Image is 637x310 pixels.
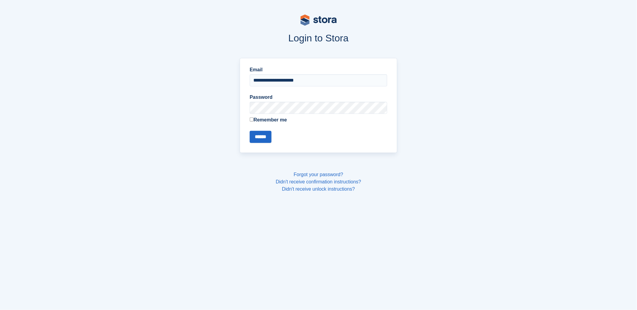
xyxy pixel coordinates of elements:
input: Remember me [250,118,254,121]
label: Password [250,94,387,101]
a: Didn't receive unlock instructions? [282,186,355,192]
label: Email [250,66,387,73]
h1: Login to Stora [125,33,513,44]
a: Didn't receive confirmation instructions? [276,179,361,184]
label: Remember me [250,116,387,124]
img: stora-logo-53a41332b3708ae10de48c4981b4e9114cc0af31d8433b30ea865607fb682f29.svg [301,15,337,26]
a: Forgot your password? [294,172,343,177]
